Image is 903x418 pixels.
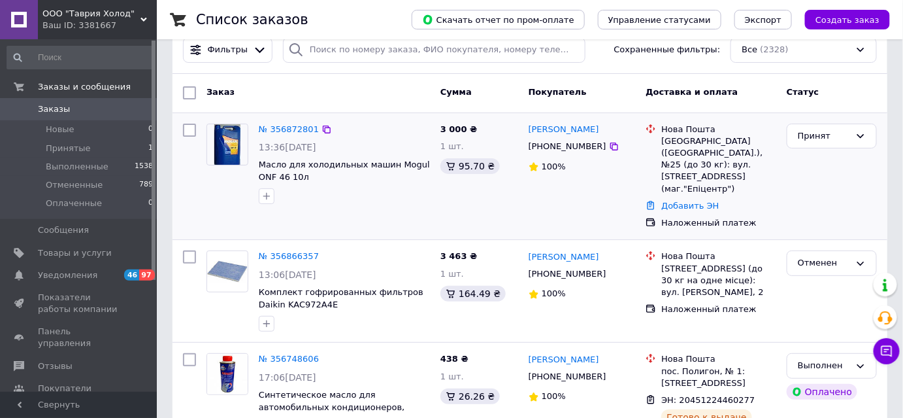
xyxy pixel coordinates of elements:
[526,266,609,283] div: [PHONE_NUMBER]
[792,14,890,24] a: Создать заказ
[46,179,103,191] span: Отмененные
[259,160,430,182] a: Масло для холодильных машин Mogul ONF 46 10л
[661,353,776,365] div: Нова Пошта
[440,354,468,364] span: 438 ₴
[440,87,472,97] span: Сумма
[46,124,74,135] span: Новые
[742,44,757,56] span: Все
[259,142,316,152] span: 13:36[DATE]
[440,158,500,174] div: 95.70 ₴
[529,354,599,366] a: [PERSON_NAME]
[46,161,108,173] span: Выполненные
[259,124,319,134] a: № 356872801
[798,359,850,373] div: Выполнен
[38,81,131,93] span: Заказы и сообщения
[661,304,776,315] div: Наложенный платеж
[148,124,153,135] span: 0
[259,251,319,261] a: № 356866357
[661,263,776,299] div: [STREET_ADDRESS] (до 30 кг на одне місце): вул. [PERSON_NAME], 2
[529,87,587,97] span: Покупатель
[542,162,566,171] span: 100%
[661,201,719,211] a: Добавить ЭН
[38,326,121,349] span: Панель управления
[38,270,97,281] span: Уведомления
[787,384,857,400] div: Оплачено
[661,217,776,229] div: Наложенный платеж
[440,124,477,134] span: 3 000 ₴
[661,135,776,195] div: [GEOGRAPHIC_DATA] ([GEOGRAPHIC_DATA].), №25 (до 30 кг): вул. [STREET_ADDRESS] (маг."Епіцентр")
[745,15,781,25] span: Экспорт
[526,138,609,155] div: [PHONE_NUMBER]
[206,87,235,97] span: Заказ
[135,161,153,173] span: 1538
[542,288,566,298] span: 100%
[148,198,153,209] span: 0
[207,261,248,283] img: Фото товару
[38,360,73,372] span: Отзывы
[614,44,721,56] span: Сохраненные фильтры:
[259,372,316,383] span: 17:06[DATE]
[139,179,153,191] span: 789
[283,37,585,63] input: Поиск по номеру заказа, ФИО покупателя, номеру телефона, Email, номеру накладной
[206,353,248,395] a: Фото товару
[661,251,776,262] div: Нова Пошта
[206,124,248,165] a: Фото товару
[798,130,850,143] div: Принят
[196,12,308,27] h1: Список заказов
[805,10,890,29] button: Создать заказ
[734,10,792,29] button: Экспорт
[542,391,566,401] span: 100%
[38,103,70,115] span: Заказы
[46,198,102,209] span: Оплаченные
[259,287,423,309] a: Комплект гофрированных фильтров Daikin KAC972A4E
[422,14,574,26] span: Скачать отчет по пром-оплате
[206,251,248,292] a: Фото товару
[526,368,609,385] div: [PHONE_NUMBER]
[440,269,464,279] span: 1 шт.
[529,251,599,264] a: [PERSON_NAME]
[661,395,755,405] span: ЭН: 20451224460277
[139,270,154,281] span: 97
[46,143,91,154] span: Принятые
[874,338,900,364] button: Чат с покупателем
[815,15,879,25] span: Создать заказ
[42,20,157,31] div: Ваш ID: 3381667
[259,354,319,364] a: № 356748606
[38,383,91,394] span: Покупатели
[38,247,112,259] span: Товары и услуги
[7,46,154,69] input: Поиск
[214,124,240,165] img: Фото товару
[661,124,776,135] div: Нова Пошта
[440,251,477,261] span: 3 463 ₴
[787,87,819,97] span: Статус
[529,124,599,136] a: [PERSON_NAME]
[208,44,248,56] span: Фильтры
[124,270,139,281] span: 46
[207,354,248,394] img: Фото товару
[440,286,506,302] div: 164.49 ₴
[42,8,140,20] span: ООО "Таврия Холод"
[598,10,721,29] button: Управление статусами
[440,389,500,404] div: 26.26 ₴
[661,366,776,389] div: пос. Полигон, № 1: [STREET_ADDRESS]
[440,141,464,151] span: 1 шт.
[412,10,585,29] button: Скачать отчет по пром-оплате
[38,224,89,236] span: Сообщения
[646,87,738,97] span: Доставка и оплата
[148,143,153,154] span: 1
[798,256,850,270] div: Отменен
[259,270,316,280] span: 13:06[DATE]
[761,44,789,54] span: (2328)
[440,372,464,381] span: 1 шт.
[38,292,121,315] span: Показатели работы компании
[608,15,711,25] span: Управление статусами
